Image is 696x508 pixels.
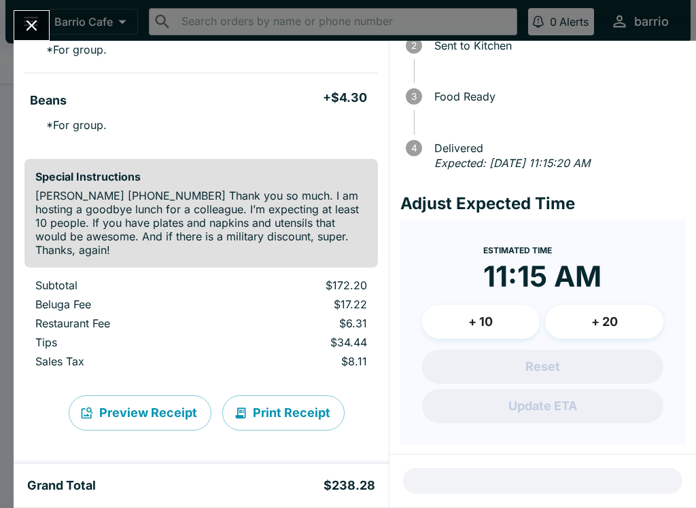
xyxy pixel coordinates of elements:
span: Food Ready [428,90,685,103]
button: + 20 [545,305,663,339]
text: 4 [411,143,417,153]
p: * For group. [35,43,107,56]
time: 11:15 AM [483,259,602,294]
span: Delivered [428,142,685,154]
h5: + $4.30 [323,90,367,106]
p: Beluga Fee [35,297,206,311]
p: Sales Tax [35,355,206,368]
p: $17.22 [228,297,367,311]
p: Restaurant Fee [35,316,206,330]
em: Expected: [DATE] 11:15:20 AM [434,156,590,170]
p: Subtotal [35,278,206,292]
p: Tips [35,335,206,349]
p: $8.11 [228,355,367,368]
button: Preview Receipt [69,395,211,431]
span: Sent to Kitchen [428,39,685,52]
h4: Adjust Expected Time [400,194,685,214]
button: + 10 [422,305,540,339]
h5: Grand Total [27,477,96,494]
text: 2 [411,40,417,51]
p: * For group. [35,118,107,132]
h6: Special Instructions [35,170,367,183]
p: $6.31 [228,316,367,330]
button: Close [14,11,49,40]
p: [PERSON_NAME] [PHONE_NUMBER] Thank you so much. I am hosting a goodbye lunch for a colleague. I’m... [35,189,367,257]
span: Estimated Time [483,245,552,255]
text: 3 [411,91,417,102]
h5: $238.28 [324,477,375,494]
table: orders table [24,278,378,374]
h5: Beans [30,92,67,109]
p: $172.20 [228,278,367,292]
p: $34.44 [228,335,367,349]
button: Print Receipt [222,395,345,431]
